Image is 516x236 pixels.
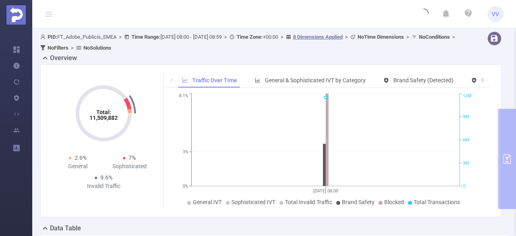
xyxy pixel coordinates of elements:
[393,77,454,84] span: Brand Safety (Detected)
[278,34,286,40] span: >
[192,77,237,84] span: Traffic Over Time
[384,199,404,205] span: Blocked
[40,34,48,40] i: icon: user
[343,34,350,40] span: >
[129,155,136,161] span: 7%
[293,34,343,40] u: 8 Dimensions Applied
[463,161,469,166] tspan: 3M
[182,77,188,83] i: icon: line-chart
[117,34,124,40] span: >
[183,149,188,155] tspan: 3%
[492,6,499,22] span: VV
[179,94,188,99] tspan: 8.1%
[83,45,111,51] b: No Solutions
[48,45,69,51] b: No Filters
[222,34,229,40] span: >
[265,77,366,84] span: General & Sophisticated IVT by Category
[48,34,57,40] b: PID:
[78,182,129,190] div: Invalid Traffic
[183,184,188,189] tspan: 0%
[50,223,81,233] h2: Data Table
[463,184,465,189] tspan: 0
[104,162,155,171] div: Sophisticated
[52,162,104,171] div: General
[169,77,174,82] i: icon: left
[450,34,458,40] span: >
[231,199,275,205] span: Sophisticated IVT
[404,34,412,40] span: >
[96,109,111,115] tspan: Total:
[69,45,76,51] span: >
[313,188,338,194] tspan: [DATE] 08:00
[131,34,160,40] b: Time Range:
[285,199,332,205] span: Total Invalid Traffic
[463,138,469,143] tspan: 6M
[89,115,118,121] tspan: 11,509,882
[463,114,469,119] tspan: 9M
[75,155,87,161] span: 2.6%
[6,5,26,25] img: Protected Media
[414,199,460,205] span: Total Transactions
[480,77,485,82] i: icon: right
[255,77,260,83] i: icon: bar-chart
[342,199,375,205] span: Brand Safety
[463,94,472,99] tspan: 12M
[237,34,263,40] b: Time Zone:
[50,53,77,63] h2: Overview
[100,174,112,181] span: 9.6%
[358,34,404,40] b: No Time Dimensions
[419,8,429,20] i: icon: loading
[193,199,222,205] span: General IVT
[419,34,450,40] b: No Conditions
[40,34,458,51] span: FT_Adobe_Publicis_EMEA [DATE] 08:00 - [DATE] 08:59 +00:00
